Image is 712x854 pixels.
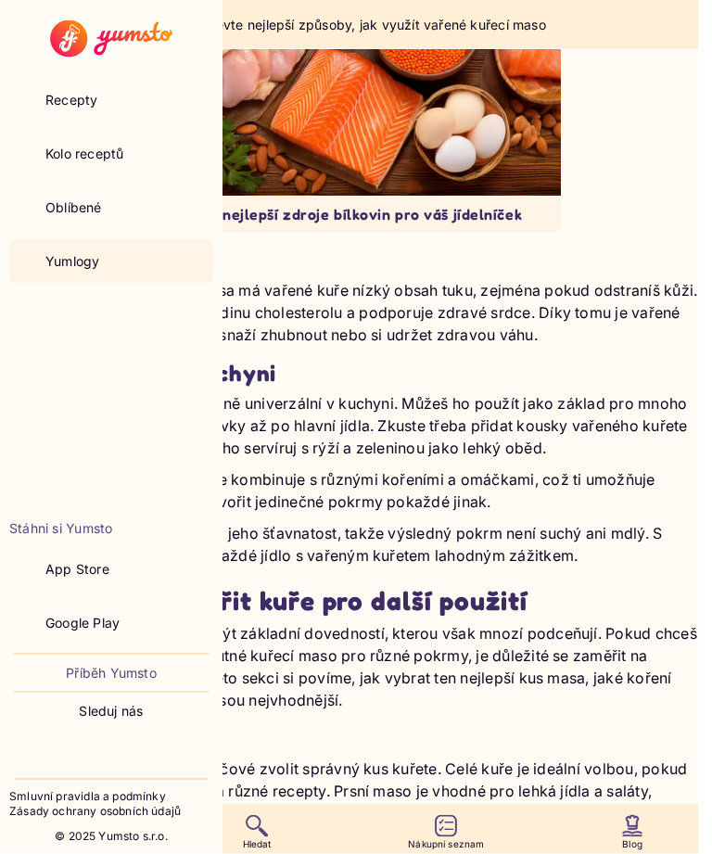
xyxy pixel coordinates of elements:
p: Nákupní seznam [408,837,484,850]
a: Hledat [243,815,272,850]
p: Na rozdíl od jiných druhů masa má vařené kuře nízký obsah tuku, zejména pokud odstraníš kůži. To ... [14,280,698,347]
p: Google Play [45,614,120,632]
h3: Nízký obsah tuku [14,248,698,275]
p: © 2025 Yumsto s.r.o. [55,829,168,845]
img: Yumsto logo [50,20,172,57]
a: Kolo receptů [9,132,213,176]
p: Kolo receptů [45,145,124,163]
p: Vaření kuřecího masa může být základní dovedností, kterou však mnozí podceňují. Pokud chceš mít k... [14,623,698,712]
a: Yumlogy [9,239,213,284]
a: Příběh Yumsto [66,664,157,682]
li: Stáhni si Yumsto [9,519,213,538]
p: App Store [45,560,109,579]
p: Díky své jemné chuti se dobře kombinuje s různými kořeními a omáčkami, což ti umožňuje experiment... [14,469,698,514]
p: Recepty [45,91,97,109]
p: Sleduj nás [79,702,143,720]
h3: Výběr masa [14,726,698,754]
a: Oblíbené [9,185,213,230]
p: Hledat [243,837,272,850]
a: Blog [621,815,643,850]
a: Google Play [9,600,213,644]
p: Objevte nejlepší zdroje bílkovin pro váš jídelníček [160,206,553,224]
p: Oblíbené [45,198,102,217]
p: Vaření kuřete také zachovává jeho šťavnatost, takže výsledný pokrm není suchý ani mdlý. S trochou... [14,523,698,567]
a: Nákupní seznam [408,815,484,850]
p: Yumlogy [45,252,99,271]
h2: Jak správně uvařit kuře pro další použití [14,586,698,618]
a: Zásady ochrany osobních údajů [9,804,213,820]
p: Blog [622,837,642,850]
h3: Univerzálnost v kuchyni [14,361,698,389]
p: Vařené kuře je také neuvěřitelně univerzální v kuchyni. Můžeš ho použít jako základ pro mnoho pok... [14,393,698,460]
a: App Store [9,546,213,591]
p: Než se pustíš do vaření, je klíčové zvolit správný kus kuřete. Celé kuře je ideální volbou, pokud... [14,758,698,848]
a: Recepty [9,78,213,122]
a: Smluvní pravidla a podmínky [9,789,213,805]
